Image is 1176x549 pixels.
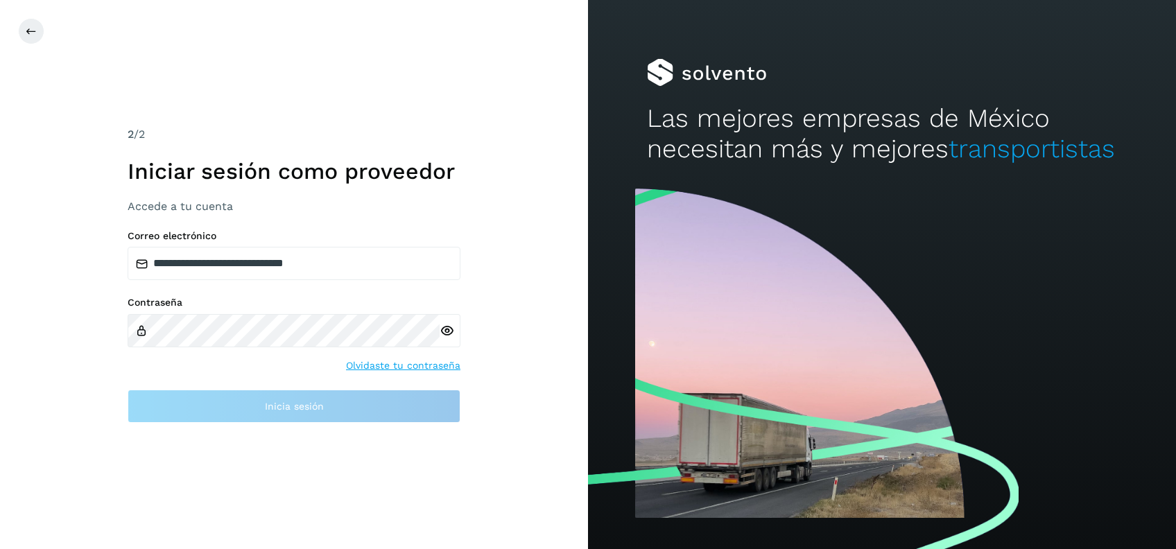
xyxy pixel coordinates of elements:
[128,126,460,143] div: /2
[128,230,460,242] label: Correo electrónico
[128,297,460,308] label: Contraseña
[128,200,460,213] h3: Accede a tu cuenta
[346,358,460,373] a: Olvidaste tu contraseña
[128,390,460,423] button: Inicia sesión
[647,103,1117,165] h2: Las mejores empresas de México necesitan más y mejores
[128,158,460,184] h1: Iniciar sesión como proveedor
[265,401,324,411] span: Inicia sesión
[128,128,134,141] span: 2
[949,134,1115,164] span: transportistas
